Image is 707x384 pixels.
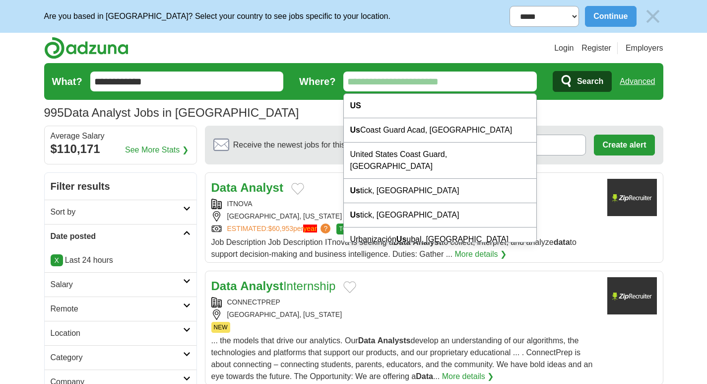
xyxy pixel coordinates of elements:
strong: Analysts [378,336,411,345]
h2: Remote [51,303,183,315]
a: Data Analyst [211,181,283,194]
a: Register [581,42,611,54]
img: Company logo [607,277,657,314]
button: Continue [585,6,636,27]
div: $110,171 [51,140,191,158]
div: [GEOGRAPHIC_DATA], [US_STATE] [211,211,599,222]
a: Login [554,42,574,54]
div: [GEOGRAPHIC_DATA], [US_STATE] [211,309,599,320]
p: Last 24 hours [51,254,191,266]
div: United States Coast Guard, [GEOGRAPHIC_DATA] [344,143,536,179]
label: Where? [299,74,335,89]
span: Search [577,72,603,91]
strong: Analyst [240,181,283,194]
h2: Date posted [51,230,183,242]
div: Urbanización ubal, [GEOGRAPHIC_DATA] [344,228,536,252]
span: NEW [211,322,230,333]
a: Employers [626,42,663,54]
a: More details ❯ [442,371,494,383]
img: icon_close_no_bg.svg [643,6,663,27]
button: Search [553,71,612,92]
div: Coast Guard Acad, [GEOGRAPHIC_DATA] [344,118,536,143]
span: ... the models that drive our analytics. Our develop an understanding of our algorithms, the tech... [211,336,593,381]
a: Sort by [45,200,196,224]
a: Remote [45,297,196,321]
strong: Us [350,186,360,195]
div: tick, [GEOGRAPHIC_DATA] [344,203,536,228]
a: Date posted [45,224,196,248]
label: What? [52,74,82,89]
div: CONNECTPREP [211,297,599,307]
span: Job Description Job Description ITnova is seeking a to collect, interpret, and analyze to support... [211,238,577,258]
strong: Data [211,181,237,194]
a: Advanced [620,72,655,91]
div: ITNOVA [211,199,599,209]
a: See More Stats ❯ [125,144,189,156]
strong: Data [211,279,237,293]
a: ESTIMATED:$60,953peryear ? [227,224,333,234]
strong: Data [358,336,376,345]
div: tick, [GEOGRAPHIC_DATA] [344,179,536,203]
div: Average Salary [51,132,191,140]
p: Are you based in [GEOGRAPHIC_DATA]? Select your country to see jobs specific to your location. [44,10,390,22]
strong: Us [350,126,360,134]
a: Category [45,345,196,370]
span: $60,953 [268,225,293,232]
strong: data [554,238,570,246]
span: Receive the newest jobs for this search : [233,139,403,151]
h1: Data Analyst Jobs in [GEOGRAPHIC_DATA] [44,106,299,119]
button: Add to favorite jobs [291,183,304,195]
h2: Sort by [51,206,183,218]
strong: Us [350,211,360,219]
a: Data AnalystInternship [211,279,336,293]
img: Company logo [607,179,657,216]
h2: Location [51,327,183,339]
span: TOP MATCH [336,224,376,234]
strong: US [350,101,361,110]
em: year [303,225,317,232]
img: Adzuna logo [44,37,129,59]
h2: Salary [51,279,183,291]
a: X [51,254,63,266]
strong: Analyst [240,279,283,293]
span: 995 [44,104,64,122]
a: More details ❯ [454,248,507,260]
a: Salary [45,272,196,297]
h2: Category [51,352,183,364]
span: ? [321,224,330,233]
strong: Us [396,235,406,243]
strong: Data [416,372,433,381]
button: Create alert [594,135,654,155]
a: Location [45,321,196,345]
button: Add to favorite jobs [343,281,356,293]
h2: Filter results [45,173,196,200]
